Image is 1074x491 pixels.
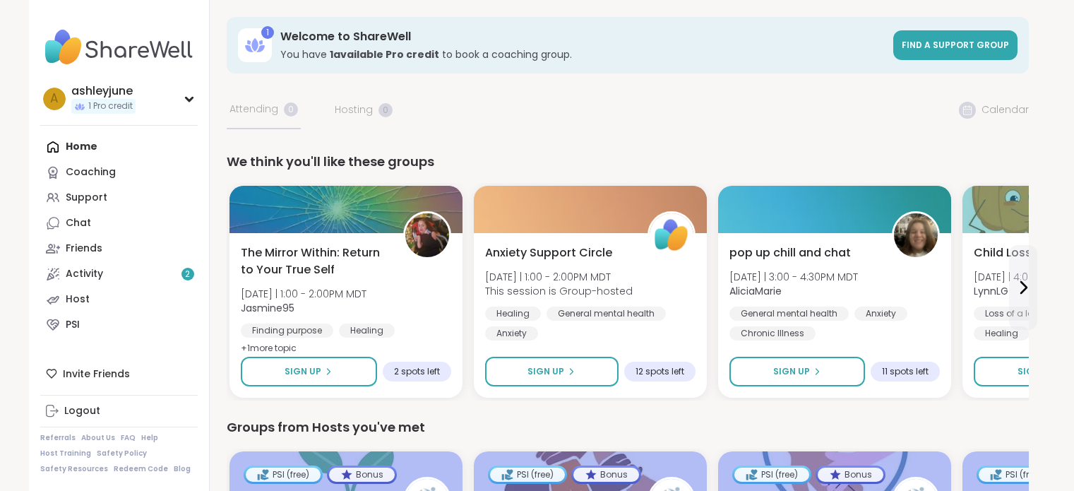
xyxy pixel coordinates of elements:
[285,365,321,378] span: Sign Up
[71,83,136,99] div: ashleyjune
[40,185,198,211] a: Support
[902,39,1009,51] span: Find a support group
[40,398,198,424] a: Logout
[121,433,136,443] a: FAQ
[66,191,107,205] div: Support
[66,292,90,307] div: Host
[330,47,439,61] b: 1 available Pro credit
[485,326,538,341] div: Anxiety
[66,267,103,281] div: Activity
[40,23,198,72] img: ShareWell Nav Logo
[241,244,388,278] span: The Mirror Within: Return to Your True Self
[66,318,80,332] div: PSI
[40,464,108,474] a: Safety Resources
[261,26,274,39] div: 1
[485,307,541,321] div: Healing
[40,312,198,338] a: PSI
[66,165,116,179] div: Coaching
[729,326,816,341] div: Chronic Illness
[40,261,198,287] a: Activity2
[185,268,190,280] span: 2
[485,357,619,386] button: Sign Up
[97,449,147,459] a: Safety Policy
[527,365,564,378] span: Sign Up
[40,433,76,443] a: Referrals
[485,270,633,284] span: [DATE] | 1:00 - 2:00PM MDT
[40,449,91,459] a: Host Training
[66,216,91,230] div: Chat
[241,324,333,338] div: Finding purpose
[339,324,395,338] div: Healing
[485,284,633,298] span: This session is Group-hosted
[547,307,666,321] div: General mental health
[40,236,198,261] a: Friends
[280,29,885,45] h3: Welcome to ShareWell
[64,404,100,418] div: Logout
[573,468,639,482] div: Bonus
[818,468,883,482] div: Bonus
[40,160,198,185] a: Coaching
[88,100,133,112] span: 1 Pro credit
[50,90,58,108] span: a
[114,464,168,474] a: Redeem Code
[241,301,294,315] b: Jasmine95
[394,366,440,377] span: 2 spots left
[241,357,377,386] button: Sign Up
[734,468,809,482] div: PSI (free)
[854,307,907,321] div: Anxiety
[650,213,693,257] img: ShareWell
[81,433,115,443] a: About Us
[329,468,395,482] div: Bonus
[66,242,102,256] div: Friends
[773,365,810,378] span: Sign Up
[729,307,849,321] div: General mental health
[490,468,565,482] div: PSI (free)
[227,418,1029,437] div: Groups from Hosts you've met
[894,213,938,257] img: AliciaMarie
[405,213,449,257] img: Jasmine95
[40,361,198,386] div: Invite Friends
[729,244,851,261] span: pop up chill and chat
[974,244,1032,261] span: Child Loss
[974,284,1008,298] b: LynnLG
[174,464,191,474] a: Blog
[227,152,1029,172] div: We think you'll like these groups
[241,287,366,301] span: [DATE] | 1:00 - 2:00PM MDT
[485,244,612,261] span: Anxiety Support Circle
[729,284,782,298] b: AliciaMarie
[40,211,198,236] a: Chat
[1018,365,1054,378] span: Sign Up
[893,30,1018,60] a: Find a support group
[882,366,929,377] span: 11 spots left
[729,357,865,386] button: Sign Up
[280,47,885,61] h3: You have to book a coaching group.
[974,326,1030,341] div: Healing
[636,366,684,377] span: 12 spots left
[979,468,1054,482] div: PSI (free)
[40,287,198,312] a: Host
[246,468,321,482] div: PSI (free)
[141,433,158,443] a: Help
[729,270,858,284] span: [DATE] | 3:00 - 4:30PM MDT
